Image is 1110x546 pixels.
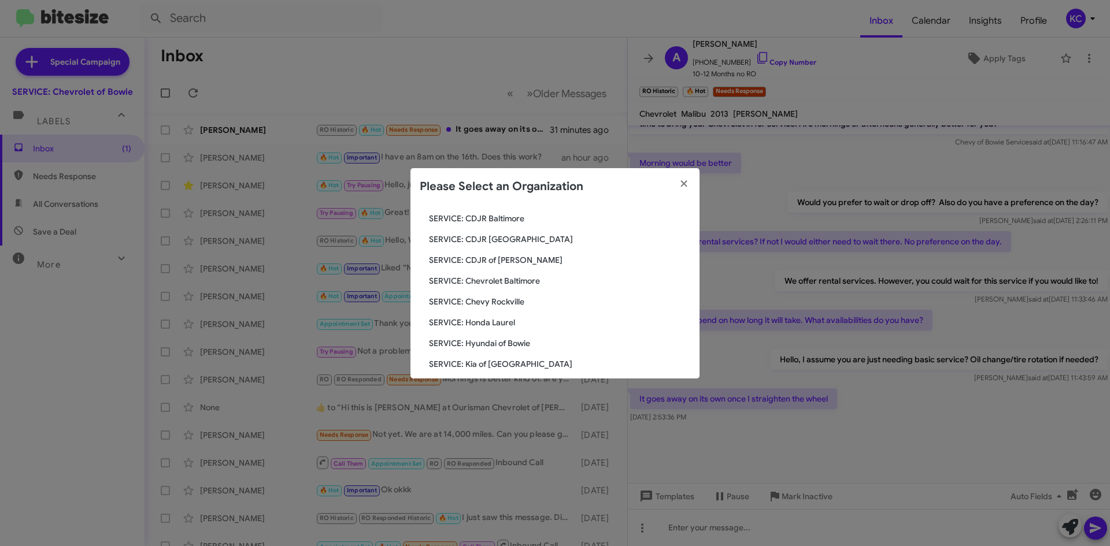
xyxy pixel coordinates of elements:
[429,213,690,224] span: SERVICE: CDJR Baltimore
[429,254,690,266] span: SERVICE: CDJR of [PERSON_NAME]
[420,177,583,196] h2: Please Select an Organization
[429,337,690,349] span: SERVICE: Hyundai of Bowie
[429,275,690,287] span: SERVICE: Chevrolet Baltimore
[429,233,690,245] span: SERVICE: CDJR [GEOGRAPHIC_DATA]
[429,317,690,328] span: SERVICE: Honda Laurel
[429,296,690,307] span: SERVICE: Chevy Rockville
[429,358,690,370] span: SERVICE: Kia of [GEOGRAPHIC_DATA]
